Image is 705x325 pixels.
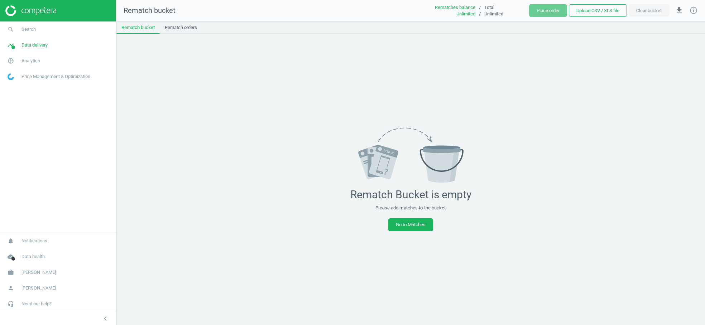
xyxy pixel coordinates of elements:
i: work [4,266,18,279]
i: search [4,23,18,36]
div: / [475,4,484,11]
span: Rematch bucket [124,6,176,15]
button: get_app [671,2,687,19]
button: Place order [529,4,567,17]
i: chevron_left [101,314,110,323]
span: Need our help? [21,301,52,307]
i: notifications [4,234,18,248]
span: Analytics [21,58,40,64]
i: cloud_done [4,250,18,263]
div: Rematches balance [422,4,475,11]
div: Total [484,4,529,11]
div: Unlimited [484,11,529,17]
span: Price Management & Optimization [21,73,90,80]
i: get_app [675,6,684,15]
a: Go to Matches [388,218,433,231]
button: chevron_left [96,314,114,323]
i: pie_chart_outlined [4,54,18,68]
div: Rematch Bucket is empty [350,188,471,201]
a: Rematch orders [160,21,202,34]
div: Please add matches to the bucket [375,205,446,211]
i: person [4,281,18,295]
div: / [475,11,484,17]
button: Clear bucket [629,4,669,17]
a: info_outline [689,6,698,15]
span: Data health [21,253,45,260]
span: Search [21,26,36,33]
i: headset_mic [4,297,18,311]
img: svg+xml;base64,PHN2ZyB4bWxucz0iaHR0cDovL3d3dy53My5vcmcvMjAwMC9zdmciIHZpZXdCb3g9IjAgMCAxNjAuMDggOD... [358,127,464,183]
span: Data delivery [21,42,48,48]
span: [PERSON_NAME] [21,285,56,291]
a: Rematch bucket [116,21,160,34]
img: wGWNvw8QSZomAAAAABJRU5ErkJggg== [8,73,14,80]
img: ajHJNr6hYgQAAAAASUVORK5CYII= [5,5,56,16]
span: Notifications [21,238,47,244]
span: [PERSON_NAME] [21,269,56,276]
button: Upload CSV / XLS file [569,4,627,17]
div: Unlimited [422,11,475,17]
i: timeline [4,38,18,52]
